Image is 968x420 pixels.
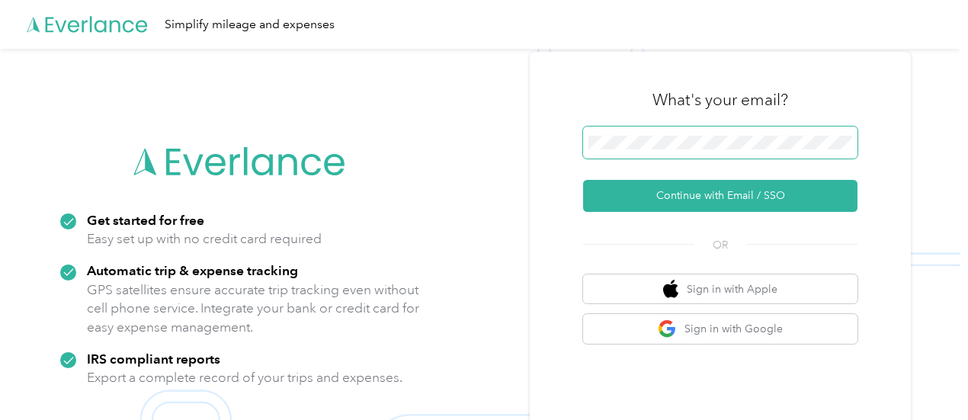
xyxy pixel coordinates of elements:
[87,262,298,278] strong: Automatic trip & expense tracking
[583,180,857,212] button: Continue with Email / SSO
[583,314,857,344] button: google logoSign in with Google
[87,368,402,387] p: Export a complete record of your trips and expenses.
[87,229,322,248] p: Easy set up with no credit card required
[87,212,204,228] strong: Get started for free
[165,15,335,34] div: Simplify mileage and expenses
[694,237,747,253] span: OR
[87,281,420,337] p: GPS satellites ensure accurate trip tracking even without cell phone service. Integrate your bank...
[87,351,220,367] strong: IRS compliant reports
[583,274,857,304] button: apple logoSign in with Apple
[658,319,677,338] img: google logo
[663,280,678,299] img: apple logo
[652,89,788,111] h3: What's your email?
